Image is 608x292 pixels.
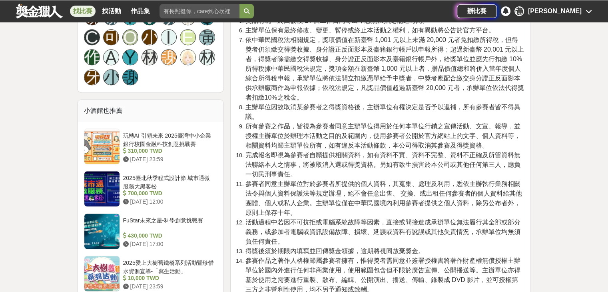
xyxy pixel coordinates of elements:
div: 2025愛上大樹舊鐵橋系列活動暨珍惜水資源宣導-「寫生活動」 [123,259,214,274]
a: FuStar未來之星-科學創意挑戰賽 430,000 TWD [DATE] 17:00 [84,213,217,249]
a: I [161,29,177,45]
div: [DATE] 23:59 [123,155,214,164]
input: 有長照挺你，care到心坎裡！青春出手，拍出照顧 影音徵件活動 [159,4,239,18]
a: 林 [142,49,157,65]
a: 謝 [122,69,138,85]
a: 找活動 [99,6,124,17]
span: 主辦單位因故取消某參賽者之得獎資格後，主辦單位有權決定是否予以遞補，所有參賽者皆不得異議。 [245,104,520,120]
img: Avatar [180,50,195,65]
a: 牙 [84,69,100,85]
div: 玩轉AI 引領未來 2025臺灣中小企業銀行校園金融科技創意挑戰賽 [123,132,214,147]
span: 參賽者同意主辦單位對於參賽者所提供的個人資料，其蒐集、處理及利用，悉依主辦執行業務相關法令與個人資料保護法等規定辦理，絕不會任意出售、 交換、或出租任何參賽者的個人資料給其他團體、個人或私人企業... [245,180,522,216]
a: O [122,29,138,45]
span: 依中華民國稅法相關規定，獎項價值在新臺幣 1,001 元以上未滿 20,000 元者免扣繳所得稅，但得獎者仍須繳交得獎收據、身分證正反面影本及臺籍銀行帳戶以申報所得；超過新臺幣 20,001 元... [245,36,524,101]
a: 黃 [199,29,215,45]
div: FuStar未來之星-科學創意挑戰賽 [123,216,214,232]
a: A [103,49,119,65]
a: 2025臺北秋季程式設計節 城市通微服務大黑客松 700,000 TWD [DATE] 12:00 [84,171,217,207]
a: 小 [103,69,119,85]
a: Avatar [180,49,196,65]
div: [DATE] 12:00 [123,198,214,206]
a: C [84,29,100,45]
a: 謝 [161,49,177,65]
div: [PERSON_NAME] [528,6,582,16]
span: 完成報名即視為參賽者自願提供相關資料，如有資料不實、資料不完整、資料不正確及所留資料無法聯絡本人之情事，將被取消入選或得獎資格。另如有致生損害於本公司或其他任何第三人，應負一切民刑事責任。 [245,152,520,178]
a: 2025愛上大樹舊鐵橋系列活動暨珍惜水資源宣導-「寫生活動」 10,000 TWD [DATE] 23:59 [84,256,217,292]
a: 小 [142,29,157,45]
div: 310,000 TWD [123,147,214,155]
div: 700,000 TWD [123,189,214,198]
div: [DATE] 23:59 [123,282,214,291]
a: 辦比賽 [457,4,497,18]
div: 430,000 TWD [123,232,214,240]
a: 林 [199,49,215,65]
div: [DATE] 17:00 [123,240,214,248]
span: 主辦單位保有最終修改、變更、暫停或終止本活動之權利，如有異動將公告於官方平台。 [245,27,494,34]
a: 作 [84,49,100,65]
a: Y [122,49,138,65]
div: 10,000 TWD [123,274,214,282]
span: 活動過程中若因不可抗拒或電腦系統故障等因素，直接或間接造成承辦單位無法履行其全部或部分義務，或參加者電腦或資訊設備故障、損壞、延誤或資料有訛誤或其他失責情況，承辦單位均無須負任何責任。 [245,219,520,245]
a: E [180,29,196,45]
div: 小酒館也推薦 [78,100,224,122]
a: 找比賽 [70,6,96,17]
a: 玩轉AI 引領未來 2025臺灣中小企業銀行校園金融科技創意挑戰賽 310,000 TWD [DATE] 23:59 [84,128,217,164]
span: 得獎後須於期限內填寫並回傳獎金領據，逾期將視同放棄獎金。 [245,248,424,254]
span: 所有參賽之作品，皆視為參賽者同意主辦單位得用於任何本單位行銷之宣傳活動、文宣、報導，並授權主辦單位於辦理本活動之目的及範圍內，使用參賽者公開於官方網站上的文字、個人資料等，相關資料均歸主辦單位所... [245,123,520,149]
div: 2025臺北秋季程式設計節 城市通微服務大黑客松 [123,174,214,189]
a: 作品集 [128,6,153,17]
span: 獎品將統一於回覆後 14 個工作日內寄出，恕無法指定配送時間。 [245,17,429,24]
div: 黃 [514,6,524,16]
a: 可 [103,29,119,45]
